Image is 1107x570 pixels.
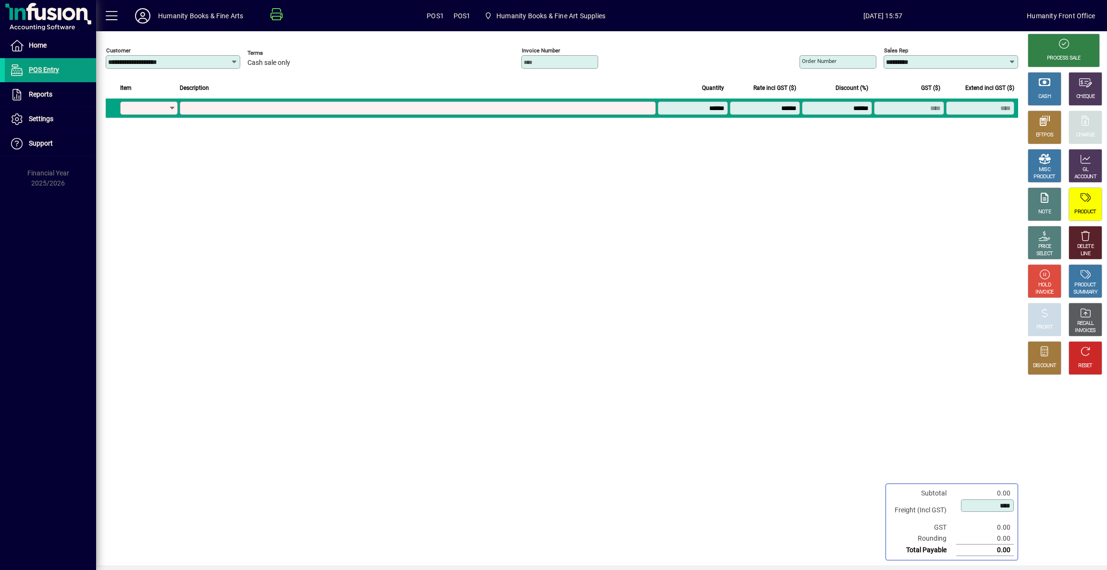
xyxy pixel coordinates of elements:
[247,50,305,56] span: Terms
[890,533,956,545] td: Rounding
[738,8,1027,24] span: [DATE] 15:57
[1035,289,1053,296] div: INVOICE
[956,522,1014,533] td: 0.00
[180,83,209,93] span: Description
[1074,209,1096,216] div: PRODUCT
[1036,132,1054,139] div: EFTPOS
[1077,243,1094,250] div: DELETE
[956,488,1014,499] td: 0.00
[427,8,444,24] span: POS1
[890,499,956,522] td: Freight (Incl GST)
[921,83,940,93] span: GST ($)
[1027,8,1095,24] div: Humanity Front Office
[29,115,53,123] span: Settings
[29,66,59,74] span: POS Entry
[836,83,868,93] span: Discount (%)
[1081,250,1090,258] div: LINE
[1039,166,1050,173] div: MISC
[890,522,956,533] td: GST
[5,34,96,58] a: Home
[702,83,724,93] span: Quantity
[890,488,956,499] td: Subtotal
[1036,250,1053,258] div: SELECT
[496,8,605,24] span: Humanity Books & Fine Art Supplies
[522,47,560,54] mat-label: Invoice number
[1076,93,1095,100] div: CHEQUE
[1038,282,1051,289] div: HOLD
[1038,243,1051,250] div: PRICE
[965,83,1014,93] span: Extend incl GST ($)
[1038,93,1051,100] div: CASH
[1038,209,1051,216] div: NOTE
[106,47,131,54] mat-label: Customer
[247,59,290,67] span: Cash sale only
[29,139,53,147] span: Support
[29,41,47,49] span: Home
[454,8,471,24] span: POS1
[1047,55,1081,62] div: PROCESS SALE
[1074,173,1096,181] div: ACCOUNT
[956,545,1014,556] td: 0.00
[956,533,1014,545] td: 0.00
[753,83,796,93] span: Rate incl GST ($)
[127,7,158,25] button: Profile
[1036,324,1053,331] div: PROFIT
[802,58,836,64] mat-label: Order number
[1077,320,1094,327] div: RECALL
[120,83,132,93] span: Item
[890,545,956,556] td: Total Payable
[1033,362,1056,370] div: DISCOUNT
[5,132,96,156] a: Support
[1033,173,1055,181] div: PRODUCT
[1073,289,1097,296] div: SUMMARY
[1082,166,1089,173] div: GL
[1074,282,1096,289] div: PRODUCT
[1078,362,1093,370] div: RESET
[1076,132,1095,139] div: CHARGE
[1075,327,1095,335] div: INVOICES
[5,83,96,107] a: Reports
[158,8,244,24] div: Humanity Books & Fine Arts
[5,107,96,131] a: Settings
[884,47,908,54] mat-label: Sales rep
[29,90,52,98] span: Reports
[480,7,609,25] span: Humanity Books & Fine Art Supplies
